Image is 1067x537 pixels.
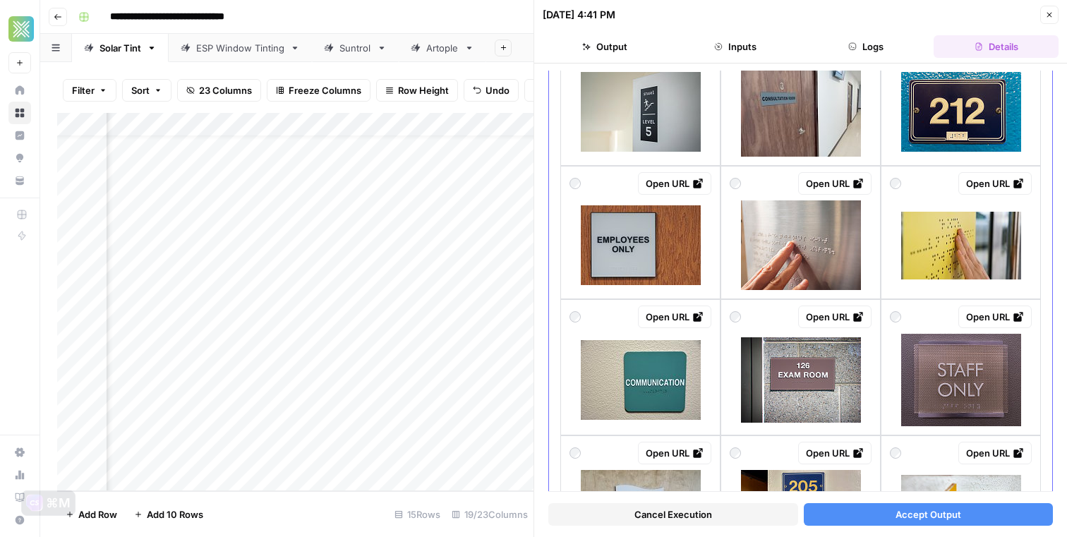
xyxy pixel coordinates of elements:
img: communication-sign-with-braille-letters.jpg [581,340,701,420]
button: Undo [464,79,519,102]
div: Suntrol [339,41,371,55]
button: 23 Columns [177,79,261,102]
a: Open URL [958,442,1032,464]
button: Cancel Execution [548,503,798,526]
button: Row Height [376,79,458,102]
div: ⌘M [46,496,71,510]
a: Solar Tint [72,34,169,62]
button: Filter [63,79,116,102]
img: interior-of-a-clinic-with-a-closed-door-and-the-sign-of-consultation-room.jpg [741,67,861,157]
a: Browse [8,102,31,124]
a: Your Data [8,169,31,192]
a: Learning Hub [8,486,31,509]
a: Open URL [638,172,711,195]
div: Open URL [966,176,1024,191]
img: braille-alphabet-with-people-hand-reading-for-blind.jpg [741,200,861,290]
button: Inputs [673,35,798,58]
span: Filter [72,83,95,97]
div: Open URL [806,310,864,324]
a: Insights [8,124,31,147]
a: Open URL [798,442,872,464]
div: 15 Rows [389,503,446,526]
a: Home [8,79,31,102]
img: Xponent21 Logo [8,16,34,42]
img: close-up-of-a-woman-reading-a-braille-lettering-on-a-glass-door.jpg [901,212,1021,279]
div: Open URL [646,176,704,191]
a: Usage [8,464,31,486]
div: ESP Window Tinting [196,41,284,55]
a: Open URL [958,306,1032,328]
div: Open URL [646,446,704,460]
img: sign-that-reads-employees-only-on-a-wood-background.jpg [581,205,701,285]
button: Help + Support [8,509,31,531]
span: Add Row [78,507,117,521]
a: Open URL [638,442,711,464]
div: Open URL [806,176,864,191]
a: Suntrol [312,34,399,62]
a: Open URL [798,172,872,195]
img: exam-room-sign.jpg [741,337,861,423]
a: Artople [399,34,486,62]
a: ESP Window Tinting [169,34,312,62]
span: Sort [131,83,150,97]
button: Freeze Columns [267,79,370,102]
a: Open URL [958,172,1032,195]
span: Add 10 Rows [147,507,203,521]
a: Opportunities [8,147,31,169]
div: [DATE] 4:41 PM [543,8,615,22]
button: Workspace: Xponent21 [8,11,31,47]
span: Cancel Execution [634,507,712,521]
button: Accept Output [804,503,1054,526]
span: Undo [486,83,510,97]
img: modern-staff-only-sign.jpg [901,334,1021,426]
span: Accept Output [896,507,961,521]
div: 19/23 Columns [446,503,533,526]
span: Freeze Columns [289,83,361,97]
a: Settings [8,441,31,464]
button: Details [934,35,1059,58]
button: Output [543,35,668,58]
a: Open URL [638,306,711,328]
div: Open URL [966,310,1024,324]
div: Solar Tint [100,41,141,55]
button: Sort [122,79,171,102]
div: Open URL [966,446,1024,460]
div: Artople [426,41,459,55]
button: Add Row [57,503,126,526]
button: Logs [804,35,929,58]
div: Open URL [806,446,864,460]
img: blue-212-sign-with-white-lettering-and-braille-on-a-blue-block-wall.jpg [901,72,1021,152]
button: Add 10 Rows [126,503,212,526]
a: Open URL [798,306,872,328]
img: emergency-doorway.jpg [581,72,701,152]
span: 23 Columns [199,83,252,97]
div: Open URL [646,310,704,324]
span: Row Height [398,83,449,97]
